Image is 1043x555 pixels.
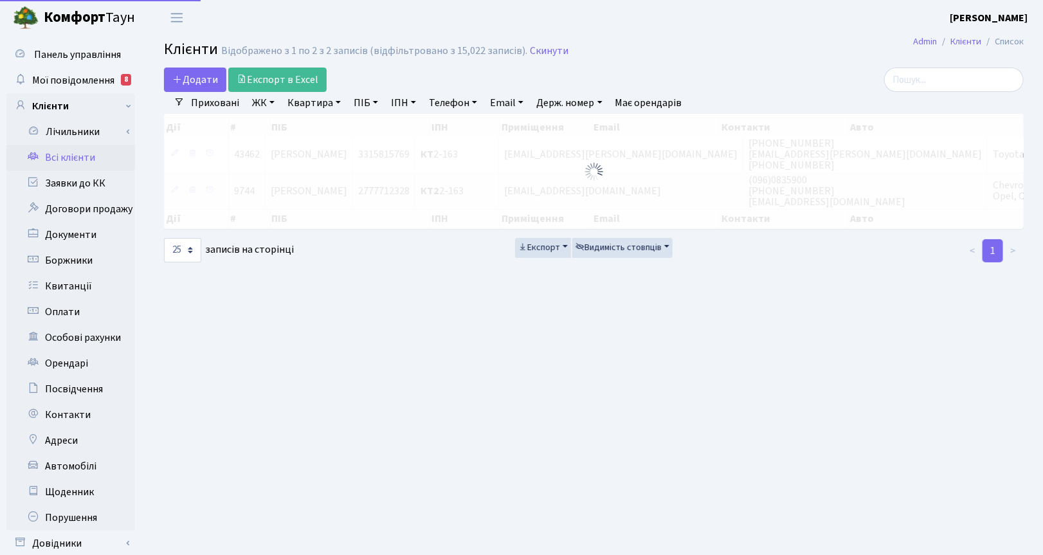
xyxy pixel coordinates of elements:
[6,93,135,119] a: Клієнти
[981,35,1024,49] li: Список
[13,5,39,31] img: logo.png
[950,11,1028,25] b: [PERSON_NAME]
[6,453,135,479] a: Автомобілі
[6,248,135,273] a: Боржники
[44,7,135,29] span: Таун
[6,505,135,531] a: Порушення
[950,10,1028,26] a: [PERSON_NAME]
[6,170,135,196] a: Заявки до КК
[610,92,687,114] a: Має орендарів
[121,74,131,86] div: 8
[6,68,135,93] a: Мої повідомлення8
[282,92,346,114] a: Квартира
[164,238,294,262] label: записів на сторінці
[6,196,135,222] a: Договори продажу
[6,350,135,376] a: Орендарі
[424,92,482,114] a: Телефон
[221,45,527,57] div: Відображено з 1 по 2 з 2 записів (відфільтровано з 15,022 записів).
[576,241,662,254] span: Видимість стовпців
[247,92,280,114] a: ЖК
[950,35,981,48] a: Клієнти
[518,241,560,254] span: Експорт
[164,38,218,60] span: Клієнти
[172,73,218,87] span: Додати
[6,402,135,428] a: Контакти
[386,92,421,114] a: ІПН
[6,145,135,170] a: Всі клієнти
[6,299,135,325] a: Оплати
[515,238,571,258] button: Експорт
[164,68,226,92] a: Додати
[164,238,201,262] select: записів на сторінці
[6,42,135,68] a: Панель управління
[6,222,135,248] a: Документи
[884,68,1024,92] input: Пошук...
[983,239,1003,262] a: 1
[34,48,121,62] span: Панель управління
[6,479,135,505] a: Щоденник
[531,92,607,114] a: Держ. номер
[186,92,244,114] a: Приховані
[44,7,105,28] b: Комфорт
[349,92,383,114] a: ПІБ
[6,428,135,453] a: Адреси
[530,45,568,57] a: Скинути
[6,376,135,402] a: Посвідчення
[572,238,673,258] button: Видимість стовпців
[584,161,604,182] img: Обробка...
[485,92,529,114] a: Email
[913,35,937,48] a: Admin
[6,273,135,299] a: Квитанції
[228,68,327,92] a: Експорт в Excel
[894,28,1043,55] nav: breadcrumb
[32,73,114,87] span: Мої повідомлення
[6,325,135,350] a: Особові рахунки
[161,7,193,28] button: Переключити навігацію
[15,119,135,145] a: Лічильники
